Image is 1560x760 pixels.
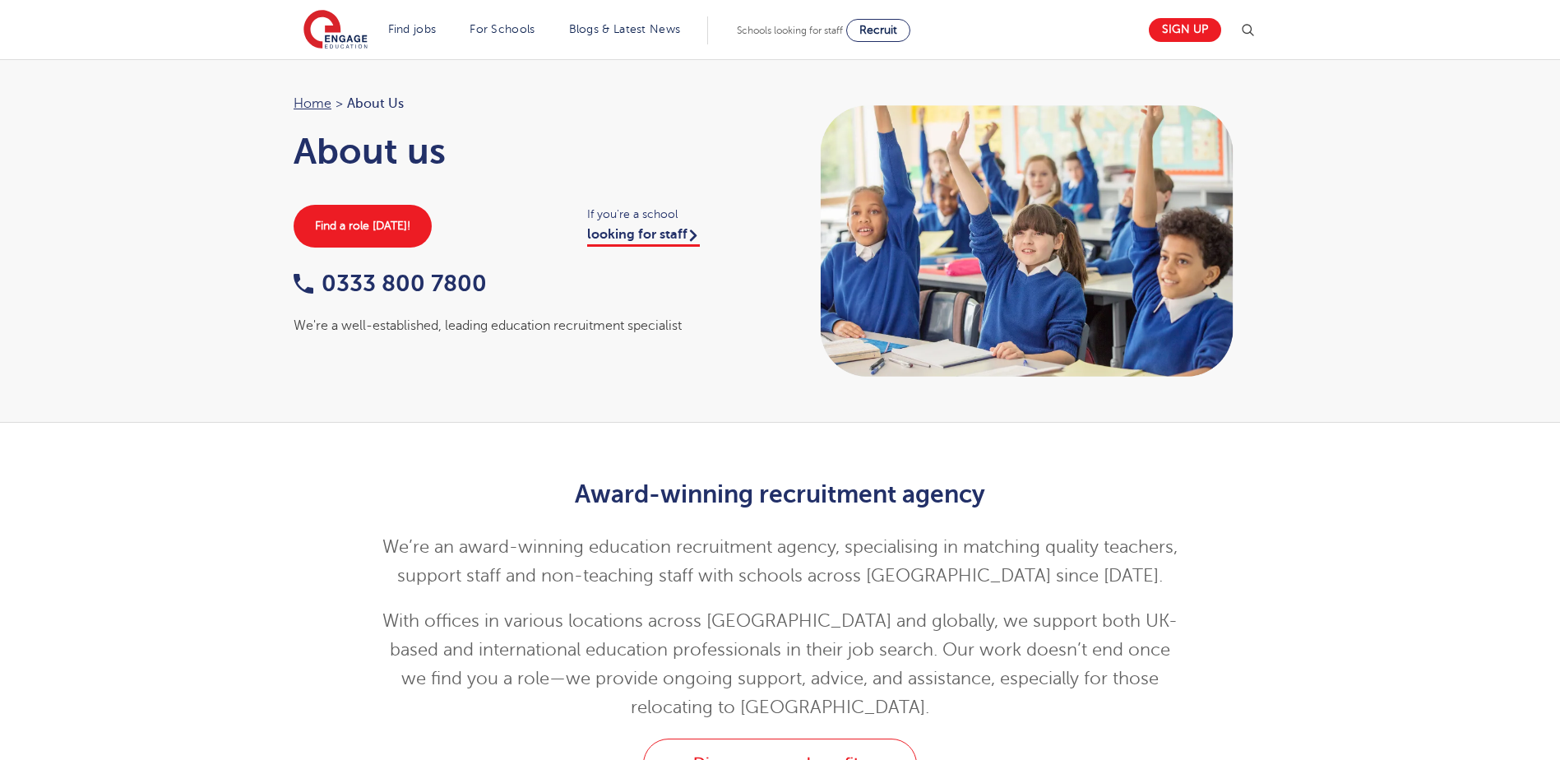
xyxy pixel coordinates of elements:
[294,271,487,296] a: 0333 800 7800
[377,533,1183,591] p: We’re an award-winning education recruitment agency, specialising in matching quality teachers, s...
[294,205,432,248] a: Find a role [DATE]!
[470,23,535,35] a: For Schools
[846,19,910,42] a: Recruit
[859,24,897,36] span: Recruit
[569,23,681,35] a: Blogs & Latest News
[294,93,764,114] nav: breadcrumb
[1149,18,1221,42] a: Sign up
[294,315,764,336] div: We're a well-established, leading education recruitment specialist
[737,25,843,36] span: Schools looking for staff
[336,96,343,111] span: >
[587,205,764,224] span: If you're a school
[377,480,1183,508] h2: Award-winning recruitment agency
[303,10,368,51] img: Engage Education
[377,607,1183,722] p: With offices in various locations across [GEOGRAPHIC_DATA] and globally, we support both UK-based...
[388,23,437,35] a: Find jobs
[587,227,700,247] a: looking for staff
[294,96,331,111] a: Home
[294,131,764,172] h1: About us
[347,93,404,114] span: About Us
